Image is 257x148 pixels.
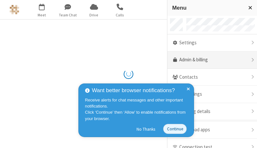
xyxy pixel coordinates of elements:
[108,12,132,18] span: Calls
[92,86,175,95] span: Want better browser notifications?
[167,34,257,52] div: Settings
[85,97,189,122] div: Receive alerts for chat messages and other important notifications. Click ‘Continue’ then ‘Allow’...
[30,12,54,18] span: Meet
[172,5,243,11] h3: Menu
[82,12,106,18] span: Drive
[133,124,159,134] button: No Thanks
[163,124,187,134] button: Continue
[167,103,257,120] div: Meeting details
[167,121,257,139] div: Download apps
[10,5,19,14] img: Astra
[167,86,257,103] div: Recordings
[56,12,80,18] span: Team Chat
[167,69,257,86] div: Contacts
[167,51,257,69] a: Admin & billing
